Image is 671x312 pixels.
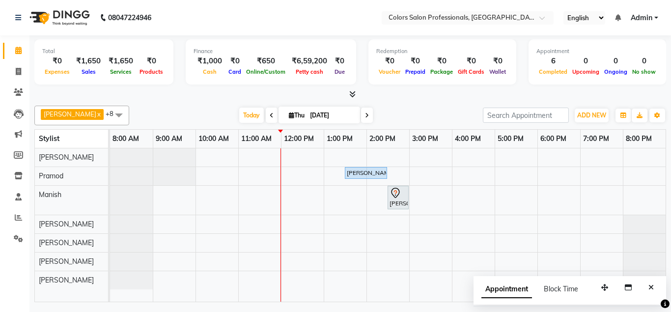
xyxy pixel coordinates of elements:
[39,220,94,228] span: [PERSON_NAME]
[25,4,92,31] img: logo
[452,132,483,146] a: 4:00 PM
[42,56,72,67] div: ₹0
[581,132,612,146] a: 7:00 PM
[495,132,526,146] a: 5:00 PM
[376,47,508,56] div: Redemption
[200,68,219,75] span: Cash
[153,132,185,146] a: 9:00 AM
[108,68,134,75] span: Services
[455,68,487,75] span: Gift Cards
[324,132,355,146] a: 1:00 PM
[602,68,630,75] span: Ongoing
[226,56,244,67] div: ₹0
[376,68,403,75] span: Voucher
[332,68,347,75] span: Due
[403,68,428,75] span: Prepaid
[602,56,630,67] div: 0
[630,68,658,75] span: No show
[575,109,609,122] button: ADD NEW
[455,56,487,67] div: ₹0
[487,68,508,75] span: Wallet
[79,68,98,75] span: Sales
[105,56,137,67] div: ₹1,650
[403,56,428,67] div: ₹0
[307,108,356,123] input: 2025-09-04
[39,276,94,284] span: [PERSON_NAME]
[196,132,231,146] a: 10:00 AM
[481,281,532,298] span: Appointment
[410,132,441,146] a: 3:00 PM
[42,68,72,75] span: Expenses
[244,56,288,67] div: ₹650
[538,132,569,146] a: 6:00 PM
[108,4,151,31] b: 08047224946
[137,68,166,75] span: Products
[106,110,121,117] span: +8
[428,56,455,67] div: ₹0
[644,280,658,295] button: Close
[39,134,59,143] span: Stylist
[194,56,226,67] div: ₹1,000
[487,56,508,67] div: ₹0
[39,153,94,162] span: [PERSON_NAME]
[288,56,331,67] div: ₹6,59,200
[39,238,94,247] span: [PERSON_NAME]
[570,68,602,75] span: Upcoming
[428,68,455,75] span: Package
[44,110,96,118] span: [PERSON_NAME]
[577,112,606,119] span: ADD NEW
[244,68,288,75] span: Online/Custom
[536,68,570,75] span: Completed
[631,13,652,23] span: Admin
[239,132,274,146] a: 11:00 AM
[281,132,316,146] a: 12:00 PM
[331,56,348,67] div: ₹0
[239,108,264,123] span: Today
[39,190,61,199] span: Manish
[72,56,105,67] div: ₹1,650
[536,56,570,67] div: 6
[42,47,166,56] div: Total
[346,169,386,177] div: [PERSON_NAME][GEOGRAPHIC_DATA], 01:30 PM-02:30 PM, Hair Treatment - Hair Spa
[39,171,63,180] span: Pramod
[367,132,398,146] a: 2:00 PM
[194,47,348,56] div: Finance
[286,112,307,119] span: Thu
[536,47,658,56] div: Appointment
[570,56,602,67] div: 0
[630,56,658,67] div: 0
[376,56,403,67] div: ₹0
[293,68,326,75] span: Petty cash
[483,108,569,123] input: Search Appointment
[623,132,654,146] a: 8:00 PM
[110,132,141,146] a: 8:00 AM
[389,187,408,208] div: [PERSON_NAME], TK02, 02:30 PM-03:00 PM, Hair Cut - Hair Cut [DEMOGRAPHIC_DATA]
[96,110,101,118] a: x
[226,68,244,75] span: Card
[137,56,166,67] div: ₹0
[39,257,94,266] span: [PERSON_NAME]
[544,284,578,293] span: Block Time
